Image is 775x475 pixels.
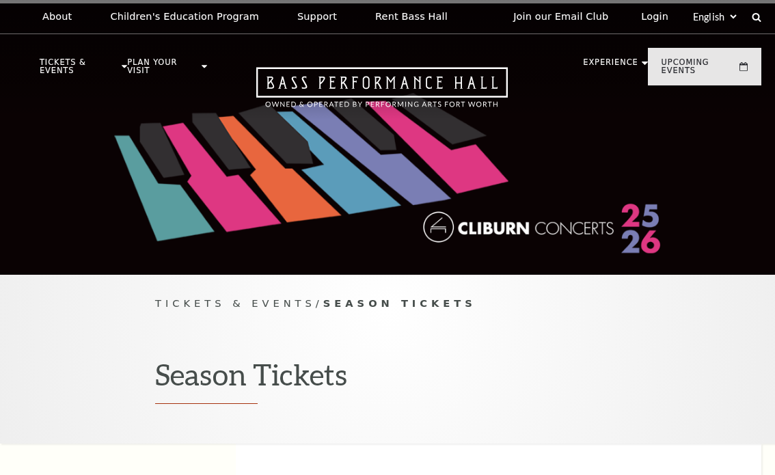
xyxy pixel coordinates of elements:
p: Experience [583,59,638,74]
p: Children's Education Program [110,11,259,23]
p: Plan Your Visit [127,59,198,82]
select: Select: [690,10,739,23]
h1: Season Tickets [155,357,620,404]
p: / [155,295,620,312]
p: Support [297,11,337,23]
span: Tickets & Events [155,297,316,309]
p: Tickets & Events [40,59,118,82]
p: Rent Bass Hall [375,11,448,23]
span: Season Tickets [323,297,476,309]
p: About [42,11,72,23]
p: Upcoming Events [662,59,736,82]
